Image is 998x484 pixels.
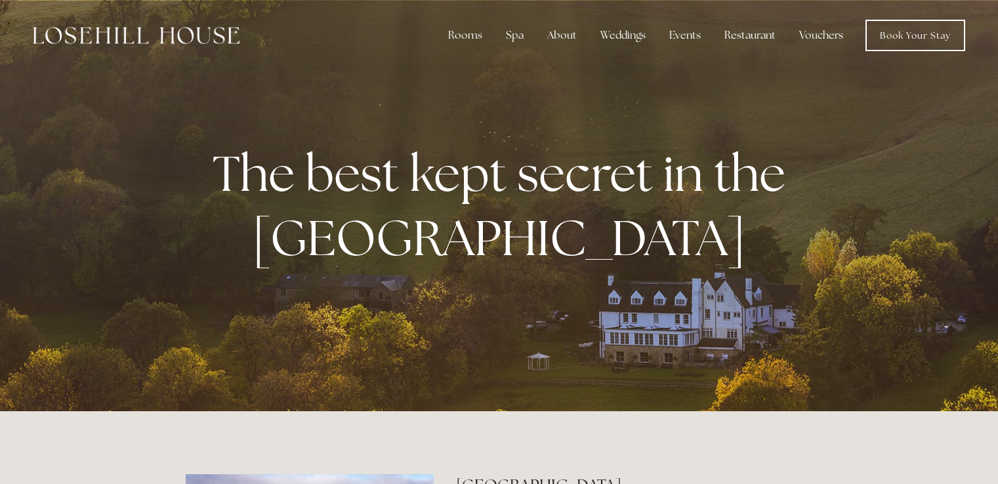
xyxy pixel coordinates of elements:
div: Rooms [438,22,493,49]
a: Vouchers [789,22,854,49]
div: Restaurant [714,22,786,49]
a: Book Your Stay [865,20,965,51]
div: About [537,22,587,49]
img: Losehill House [33,27,239,44]
div: Spa [495,22,534,49]
div: Weddings [590,22,656,49]
strong: The best kept secret in the [GEOGRAPHIC_DATA] [213,141,796,270]
div: Events [659,22,711,49]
